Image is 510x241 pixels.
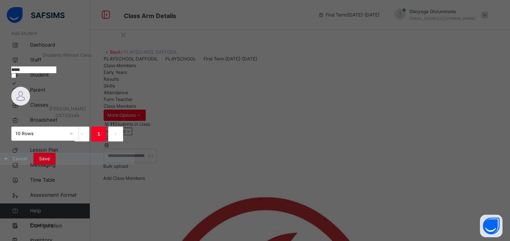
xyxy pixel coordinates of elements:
[108,127,123,142] li: 下一页
[11,30,37,36] span: Add Student
[12,155,27,162] span: Cancel
[95,129,102,139] a: 1
[91,127,106,142] li: 1
[49,106,86,111] span: [PERSON_NAME]
[74,127,89,142] li: 上一页
[39,155,50,162] span: Save
[43,52,92,58] span: Students Without Class
[120,26,127,42] div: ×
[11,112,123,119] span: CST09346
[108,127,123,142] button: next page
[480,215,502,237] button: Open asap
[15,130,65,137] div: 10 Rows
[11,87,30,105] img: default.svg
[74,127,89,142] button: prev page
